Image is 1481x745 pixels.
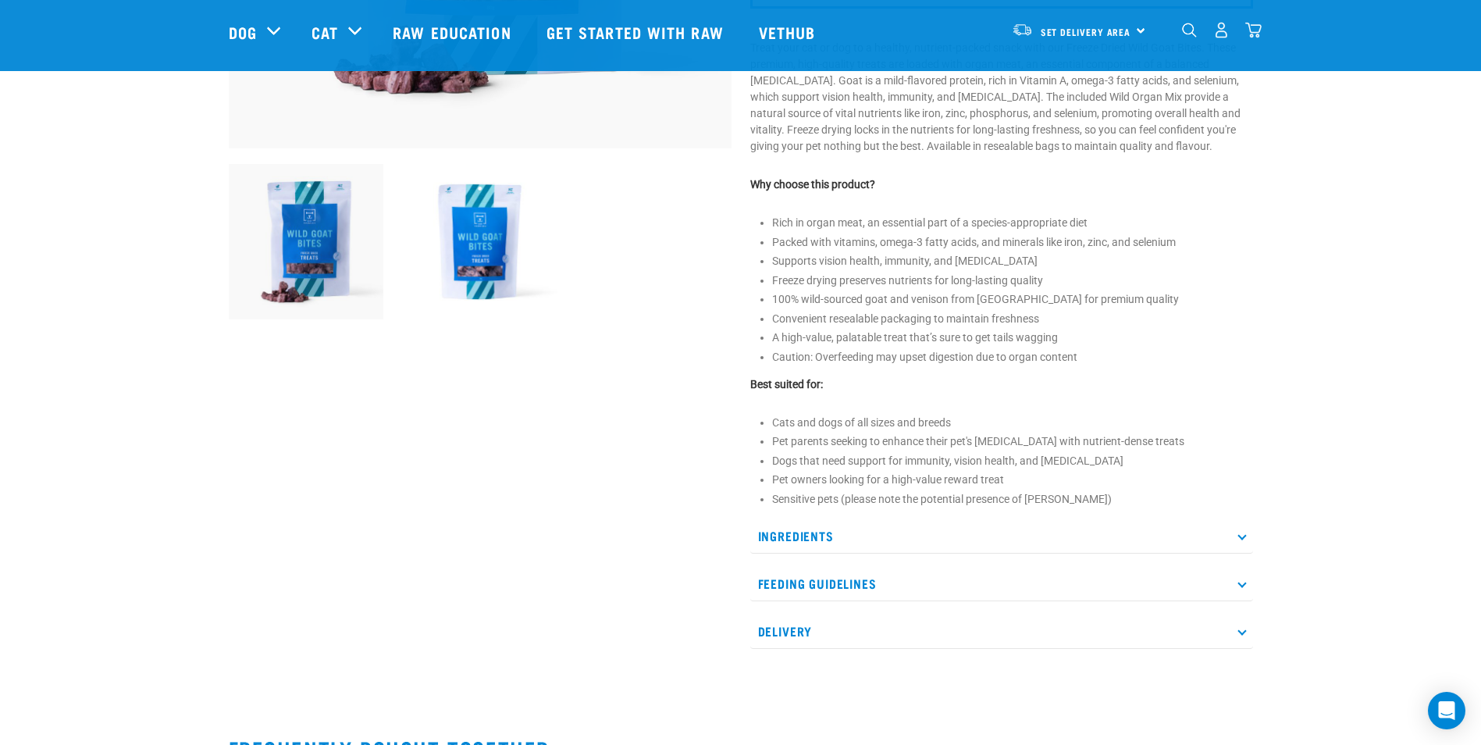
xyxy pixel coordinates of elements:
[1213,22,1230,38] img: user.png
[772,273,1253,289] li: Freeze drying preserves nutrients for long-lasting quality
[772,291,1253,308] li: 100% wild-sourced goat and venison from [GEOGRAPHIC_DATA] for premium quality
[772,472,1253,488] li: Pet owners looking for a high-value reward treat
[1182,23,1197,37] img: home-icon-1@2x.png
[1041,29,1131,34] span: Set Delivery Area
[312,20,338,44] a: Cat
[772,253,1253,269] li: Supports vision health, immunity, and [MEDICAL_DATA]
[1428,692,1465,729] div: Open Intercom Messenger
[229,20,257,44] a: Dog
[377,1,530,63] a: Raw Education
[750,40,1253,155] p: Treat your cat or dog to a healthy, nutrient-packed snack with our Freeze Dried Wild Goat Bites. ...
[1245,22,1262,38] img: home-icon@2x.png
[229,164,384,319] img: Raw Essentials Freeze Dried Wild Goat Bites PetTreats Product Shot
[750,519,1253,554] p: Ingredients
[772,415,1253,431] li: Cats and dogs of all sizes and breeds
[750,378,823,390] strong: Best suited for:
[772,491,1253,508] li: Sensitive pets (please note the potential presence of [PERSON_NAME])
[772,215,1253,231] li: Rich in organ meat, an essential part of a species-appropriate diet
[750,178,875,191] strong: Why choose this product?
[743,1,835,63] a: Vethub
[772,453,1253,469] li: Dogs that need support for immunity, vision health, and [MEDICAL_DATA]
[402,164,557,319] img: Raw Essentials Freeze Dried Wild Goat Bites Pet Treats
[772,311,1253,327] li: Convenient resealable packaging to maintain freshness
[772,349,1253,365] li: Caution: Overfeeding may upset digestion due to organ content
[772,234,1253,251] li: Packed with vitamins, omega-3 fatty acids, and minerals like iron, zinc, and selenium
[772,330,1253,346] li: A high-value, palatable treat that’s sure to get tails wagging
[750,566,1253,601] p: Feeding Guidelines
[1012,23,1033,37] img: van-moving.png
[772,433,1253,450] li: Pet parents seeking to enhance their pet's [MEDICAL_DATA] with nutrient-dense treats
[750,614,1253,649] p: Delivery
[531,1,743,63] a: Get started with Raw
